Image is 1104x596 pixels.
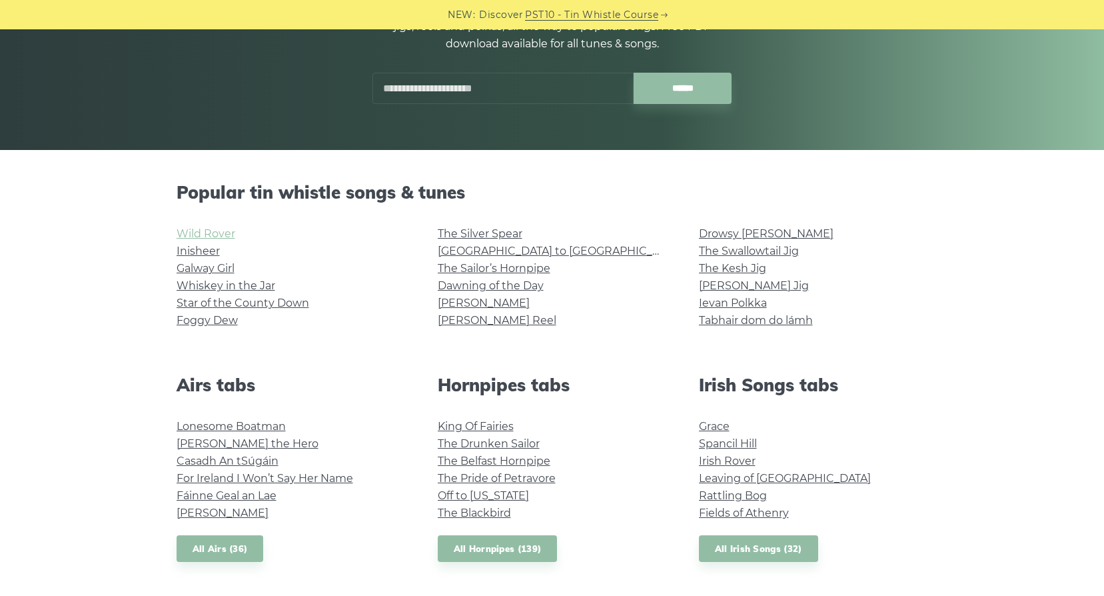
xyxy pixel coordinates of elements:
[177,297,309,309] a: Star of the County Down
[438,535,558,563] a: All Hornpipes (139)
[699,472,871,485] a: Leaving of [GEOGRAPHIC_DATA]
[699,437,757,450] a: Spancil Hill
[177,437,318,450] a: [PERSON_NAME] the Hero
[177,279,275,292] a: Whiskey in the Jar
[699,420,730,433] a: Grace
[177,227,235,240] a: Wild Rover
[438,297,530,309] a: [PERSON_NAME]
[177,262,235,275] a: Galway Girl
[438,420,514,433] a: King Of Fairies
[699,245,799,257] a: The Swallowtail Jig
[699,314,813,327] a: Tabhair dom do lámh
[438,472,556,485] a: The Pride of Petravore
[699,262,766,275] a: The Kesh Jig
[699,535,818,563] a: All Irish Songs (32)
[699,455,756,467] a: Irish Rover
[177,420,286,433] a: Lonesome Boatman
[177,375,406,395] h2: Airs tabs
[438,507,511,519] a: The Blackbird
[438,455,550,467] a: The Belfast Hornpipe
[438,262,550,275] a: The Sailor’s Hornpipe
[177,314,238,327] a: Foggy Dew
[699,507,789,519] a: Fields of Athenry
[699,489,767,502] a: Rattling Bog
[177,472,353,485] a: For Ireland I Won’t Say Her Name
[525,7,658,23] a: PST10 - Tin Whistle Course
[448,7,475,23] span: NEW:
[699,279,809,292] a: [PERSON_NAME] Jig
[699,375,928,395] h2: Irish Songs tabs
[699,297,767,309] a: Ievan Polkka
[438,489,529,502] a: Off to [US_STATE]
[177,455,278,467] a: Casadh An tSúgáin
[177,507,269,519] a: [PERSON_NAME]
[177,489,276,502] a: Fáinne Geal an Lae
[177,245,220,257] a: Inisheer
[438,279,544,292] a: Dawning of the Day
[479,7,523,23] span: Discover
[438,314,556,327] a: [PERSON_NAME] Reel
[438,227,522,240] a: The Silver Spear
[177,182,928,203] h2: Popular tin whistle songs & tunes
[177,535,264,563] a: All Airs (36)
[438,245,684,257] a: [GEOGRAPHIC_DATA] to [GEOGRAPHIC_DATA]
[438,375,667,395] h2: Hornpipes tabs
[699,227,833,240] a: Drowsy [PERSON_NAME]
[438,437,540,450] a: The Drunken Sailor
